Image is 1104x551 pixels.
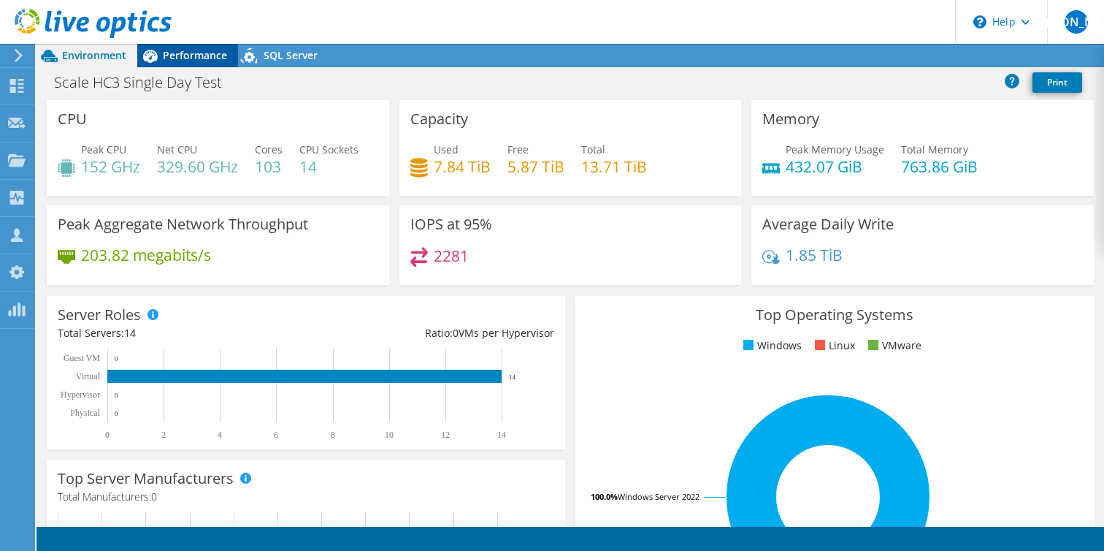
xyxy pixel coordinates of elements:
[299,159,359,175] h4: 14
[58,111,87,127] h3: CPU
[81,159,140,175] h4: 152 GHz
[331,430,335,440] text: 8
[115,355,118,362] text: 0
[410,111,468,127] h3: Capacity
[115,392,118,399] text: 0
[434,248,469,264] h4: 2281
[901,142,968,156] span: Total Memory
[507,159,564,175] h4: 5.87 TiB
[161,430,166,440] text: 2
[58,307,141,323] h3: Server Roles
[61,389,100,400] text: Hypervisor
[115,410,118,417] text: 0
[581,142,605,156] span: Total
[618,491,699,502] tspan: Windows Server 2022
[62,48,126,62] span: Environment
[586,307,1083,323] h3: Top Operating Systems
[410,216,492,232] h3: IOPS at 95%
[786,159,884,175] h4: 432.07 GiB
[157,159,238,175] h4: 329.60 GHz
[762,216,894,232] h3: Average Daily Write
[762,111,819,127] h3: Memory
[105,430,110,440] text: 0
[58,325,306,341] div: Total Servers:
[786,142,884,156] span: Peak Memory Usage
[507,142,529,156] span: Free
[453,326,459,340] span: 0
[255,142,283,156] span: Cores
[255,159,283,175] h4: 103
[70,408,100,418] text: Physical
[509,373,516,381] text: 14
[264,48,318,62] span: SQL Server
[1032,72,1082,93] a: Print
[591,491,618,502] tspan: 100.0%
[299,142,359,156] span: CPU Sockets
[973,15,986,28] svg: \n
[306,325,554,341] div: Ratio: VMs per Hypervisor
[581,159,647,175] h4: 13.71 TiB
[274,430,278,440] text: 6
[1065,10,1088,34] span: [PERSON_NAME]
[157,142,197,156] span: Net CPU
[901,159,978,175] h4: 763.86 GiB
[163,48,227,62] span: Performance
[58,489,554,505] h4: Total Manufacturers:
[64,353,100,363] text: Guest VM
[434,159,491,175] h4: 7.84 TiB
[81,247,211,263] h4: 203.82 megabits/s
[58,216,308,232] h3: Peak Aggregate Network Throughput
[124,326,136,340] span: 14
[76,371,101,381] text: Virtual
[441,430,450,440] text: 12
[47,75,245,91] h1: Scale HC3 Single Day Test
[151,490,157,503] span: 0
[811,338,855,354] li: Linux
[81,142,126,156] span: Peak CPU
[740,338,802,354] li: Windows
[385,430,394,440] text: 10
[218,430,222,440] text: 4
[786,247,843,263] h4: 1.85 TiB
[434,142,459,156] span: Used
[865,338,921,354] li: VMware
[497,430,506,440] text: 14
[58,471,234,487] h3: Top Server Manufacturers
